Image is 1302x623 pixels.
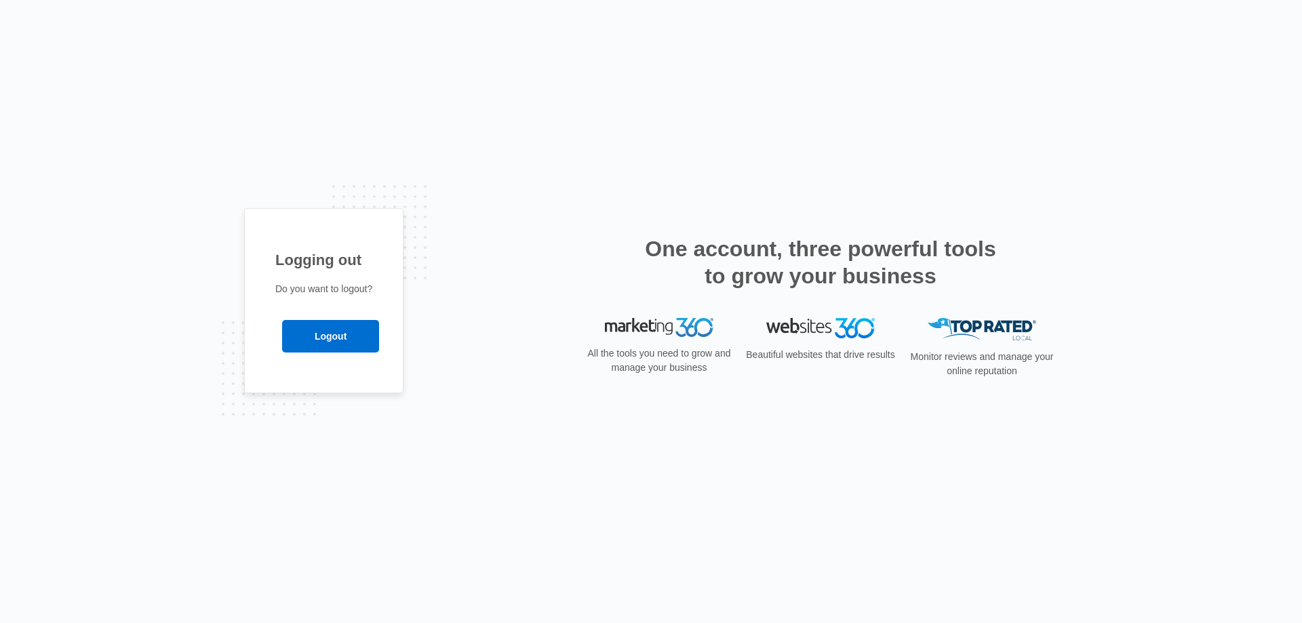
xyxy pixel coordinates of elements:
p: All the tools you need to grow and manage your business [583,346,735,375]
img: Top Rated Local [928,318,1036,340]
p: Beautiful websites that drive results [745,348,896,362]
p: Do you want to logout? [275,282,372,296]
img: Marketing 360 [605,318,713,337]
h1: Logging out [275,249,372,271]
p: Monitor reviews and manage your online reputation [906,350,1058,378]
input: Logout [282,320,379,353]
img: Websites 360 [766,318,875,338]
h2: One account, three powerful tools to grow your business [641,235,1000,289]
